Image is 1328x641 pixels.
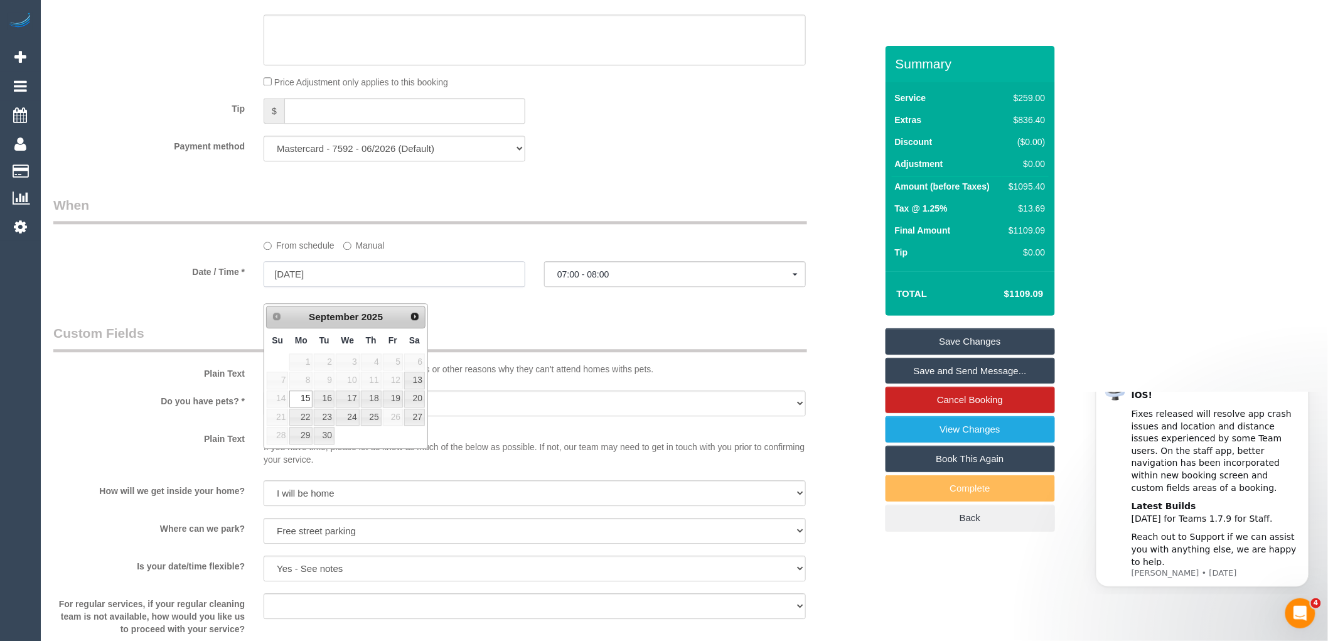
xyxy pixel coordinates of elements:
[343,242,351,250] input: Manual
[383,391,403,407] a: 19
[1005,224,1045,237] div: $1109.09
[336,391,360,407] a: 17
[267,409,288,426] span: 21
[967,289,1043,299] h4: $1109.09
[409,335,420,345] span: Saturday
[53,196,807,224] legend: When
[361,391,382,407] a: 18
[341,335,355,345] span: Wednesday
[314,391,334,407] a: 16
[264,363,806,375] p: Some of our cleaning teams have allergies or other reasons why they can't attend homes withs pets.
[1285,598,1315,628] iframe: Intercom live chat
[544,261,806,287] button: 07:00 - 08:00
[895,202,948,215] label: Tax @ 1.25%
[886,505,1055,531] a: Back
[1005,180,1045,193] div: $1095.40
[289,391,313,407] a: 15
[404,372,425,389] a: 13
[55,109,223,133] div: [DATE] for Teams 1.7.9 for Staff.
[314,409,334,426] a: 23
[1005,92,1045,104] div: $259.00
[388,335,397,345] span: Friday
[309,311,359,322] span: September
[55,109,119,119] b: Latest Builds
[343,235,385,252] label: Manual
[896,57,1049,71] h3: Summary
[383,372,403,389] span: 12
[410,311,420,321] span: Next
[44,428,254,445] label: Plain Text
[336,372,360,389] span: 10
[404,353,425,370] span: 6
[886,328,1055,355] a: Save Changes
[267,372,288,389] span: 7
[895,136,933,148] label: Discount
[406,308,424,325] a: Next
[268,308,286,325] a: Prev
[361,409,382,426] a: 25
[1311,598,1321,608] span: 4
[289,353,313,370] span: 1
[44,98,254,115] label: Tip
[44,556,254,573] label: Is your date/time flexible?
[55,176,223,187] p: Message from Ellie, sent 1w ago
[1005,136,1045,148] div: ($0.00)
[895,92,926,104] label: Service
[404,391,425,407] a: 20
[267,391,288,407] span: 14
[289,427,313,444] a: 29
[314,427,334,444] a: 30
[383,409,403,426] span: 26
[895,114,922,126] label: Extras
[274,77,448,87] span: Price Adjustment only applies to this booking
[53,324,807,352] legend: Custom Fields
[361,353,382,370] span: 4
[264,235,335,252] label: From schedule
[886,416,1055,443] a: View Changes
[264,242,272,250] input: From schedule
[886,446,1055,472] a: Book This Again
[8,13,33,30] img: Automaid Logo
[1005,114,1045,126] div: $836.40
[314,372,334,389] span: 9
[897,288,928,299] strong: Total
[272,335,283,345] span: Sunday
[336,409,360,426] a: 24
[264,428,806,466] p: If you have time, please let us know as much of the below as possible. If not, our team may need ...
[895,158,943,170] label: Adjustment
[895,246,908,259] label: Tip
[557,269,793,279] span: 07:00 - 08:00
[44,261,254,278] label: Date / Time *
[1005,202,1045,215] div: $13.69
[314,353,334,370] span: 2
[289,409,313,426] a: 22
[1005,246,1045,259] div: $0.00
[404,409,425,426] a: 27
[295,335,308,345] span: Monday
[264,261,525,287] input: DD/MM/YYYY
[55,139,223,176] div: Reach out to Support if we can assist you with anything else, we are happy to help.
[361,311,383,322] span: 2025
[1005,158,1045,170] div: $0.00
[336,353,360,370] span: 3
[366,335,377,345] span: Thursday
[44,593,254,635] label: For regular services, if your regular cleaning team is not available, how would you like us to pr...
[895,224,951,237] label: Final Amount
[44,391,254,407] label: Do you have pets? *
[361,372,382,389] span: 11
[55,16,223,102] div: Fixes released will resolve app crash issues and location and distance issues experienced by some...
[895,180,990,193] label: Amount (before Taxes)
[289,372,313,389] span: 8
[886,358,1055,384] a: Save and Send Message...
[264,98,284,124] span: $
[1077,392,1328,595] iframe: Intercom notifications message
[44,518,254,535] label: Where can we park?
[44,363,254,380] label: Plain Text
[44,480,254,497] label: How will we get inside your home?
[383,353,403,370] span: 5
[267,427,288,444] span: 28
[886,387,1055,413] a: Cancel Booking
[44,136,254,153] label: Payment method
[319,335,329,345] span: Tuesday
